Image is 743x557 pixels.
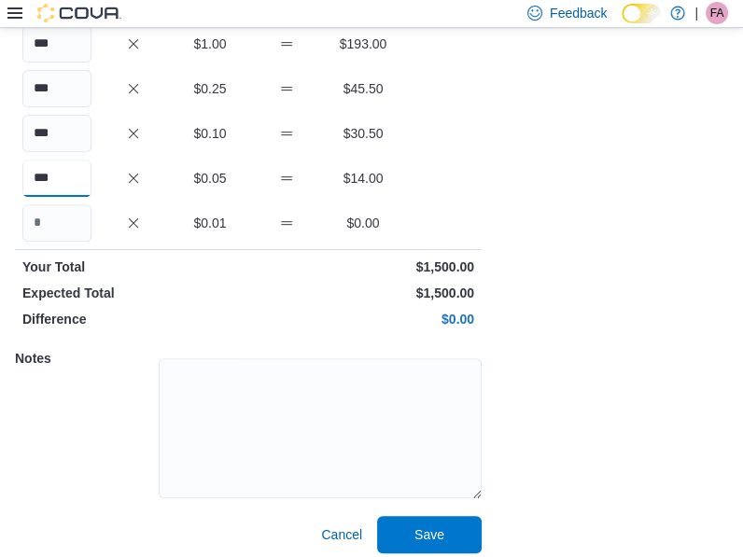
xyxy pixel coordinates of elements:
img: Cova [37,4,121,22]
p: $30.50 [329,124,398,143]
p: $1.00 [175,35,245,53]
span: Feedback [550,4,607,22]
p: $0.00 [329,214,398,232]
input: Quantity [22,160,91,197]
p: $0.01 [175,214,245,232]
button: Cancel [314,516,370,553]
span: Dark Mode [622,23,623,24]
input: Quantity [22,115,91,152]
input: Dark Mode [622,4,661,23]
p: Difference [22,310,245,328]
p: $193.00 [329,35,398,53]
p: $1,500.00 [252,284,474,302]
input: Quantity [22,204,91,242]
p: $0.00 [252,310,474,328]
p: $14.00 [329,169,398,188]
p: $1,500.00 [252,258,474,276]
span: FA [710,2,724,24]
p: $45.50 [329,79,398,98]
button: Save [377,516,482,553]
p: Expected Total [22,284,245,302]
div: Fiona Anderson [706,2,728,24]
p: $0.10 [175,124,245,143]
input: Quantity [22,70,91,107]
p: | [694,2,698,24]
input: Quantity [22,25,91,63]
span: Save [414,525,444,544]
p: $0.05 [175,169,245,188]
h5: Notes [15,340,155,377]
p: Your Total [22,258,245,276]
p: $0.25 [175,79,245,98]
span: Cancel [321,525,362,544]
